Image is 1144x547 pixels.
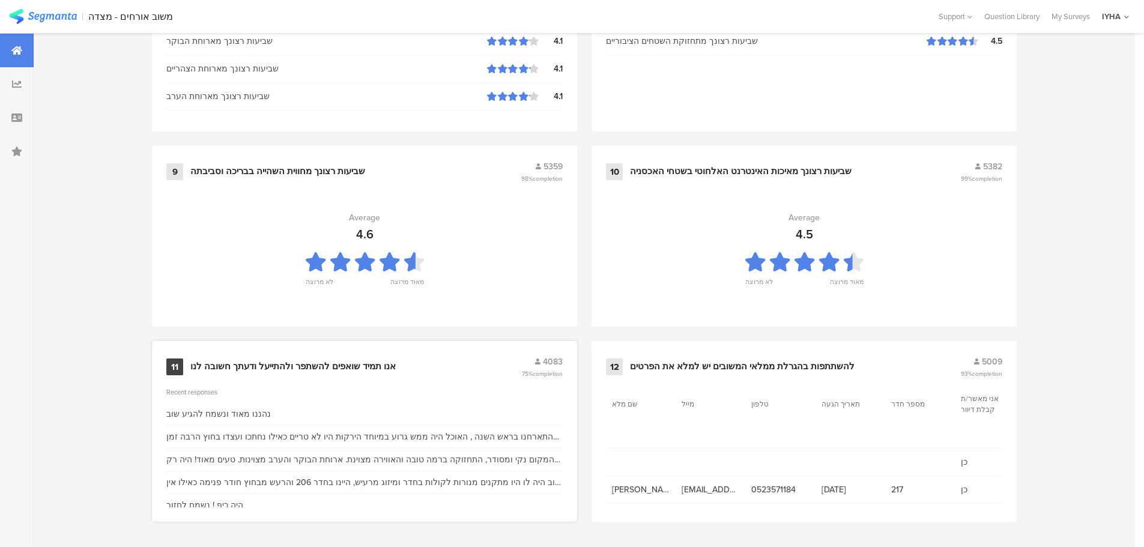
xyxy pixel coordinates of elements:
[356,225,374,243] div: 4.6
[533,174,563,183] span: completion
[166,62,487,75] div: שביעות רצונך מארוחת הצהריים
[606,163,623,180] div: 10
[543,355,563,368] span: 4083
[961,456,1018,468] span: כן
[349,211,380,224] div: Average
[751,483,809,496] span: 0523571184
[166,358,183,375] div: 11
[190,166,365,178] div: שביעות רצונך מחווית השהייה בבריכה וסביבתה
[166,476,563,489] div: טוב היה לו היו מתקנים מנורות לקולות בחדר ומיזוג מרעיש, היינו בחדר 206 והרעש מבחוץ חודר פנימה כאיל...
[612,399,666,409] section: שם מלא
[891,483,949,496] span: 217
[166,387,563,397] div: Recent responses
[306,277,333,294] div: לא מרוצה
[522,369,563,378] span: 75%
[166,499,243,512] div: היה כיף ! נשמח לחזור
[543,160,563,173] span: 5359
[788,211,820,224] div: Average
[961,369,1002,378] span: 93%
[939,7,972,26] div: Support
[983,160,1002,173] span: 5382
[796,225,813,243] div: 4.5
[682,483,739,496] span: [EMAIL_ADDRESS][DOMAIN_NAME]
[961,174,1002,183] span: 99%
[521,174,563,183] span: 98%
[606,358,623,375] div: 12
[533,369,563,378] span: completion
[961,483,1018,496] span: כן
[630,361,855,373] div: להשתתפות בהגרלת ממלאי המשובים יש למלא את הפרטים
[166,163,183,180] div: 9
[972,369,1002,378] span: completion
[539,90,563,103] div: 4.1
[630,166,852,178] div: שביעות רצונך מאיכות האינטרנט האלחוטי בשטחי האכסניה
[822,483,879,496] span: [DATE]
[961,393,1015,415] section: אני מאשר/ת קבלת דיוור
[606,35,927,47] div: שביעות רצונך מתחזוקת השטחים הציבוריים
[982,355,1002,368] span: 5009
[82,10,83,23] div: |
[166,453,563,466] div: המקום נקי ומסודר, התחזוקה ברמה טובה והאווירה מצוינת. ארוחת הבוקר והערב מצוינות. טעים מאוד! היה רק...
[978,11,1046,22] a: Question Library
[1102,11,1121,22] div: IYHA
[166,408,271,420] div: נהננו מאוד ונשמח להגיע שוב
[978,35,1002,47] div: 4.5
[830,277,864,294] div: מאוד מרוצה
[682,399,736,409] section: מייל
[166,35,487,47] div: שביעות רצונך מארוחת הבוקר
[822,399,876,409] section: תאריך הגעה
[891,399,945,409] section: מספר חדר
[539,35,563,47] div: 4.1
[972,174,1002,183] span: completion
[751,399,805,409] section: טלפון
[1046,11,1096,22] a: My Surveys
[539,62,563,75] div: 4.1
[9,9,77,24] img: segmanta logo
[166,431,563,443] div: התארחנו בראש השנה , האוכל היה ממש גרוע במיוחד הירקות היו לא טריים כאילו נחתכו ועצדו בחוץ הרבה זמן...
[612,483,670,496] span: [PERSON_NAME]
[390,277,424,294] div: מאוד מרוצה
[88,11,173,22] div: משוב אורחים - מצדה
[166,90,487,103] div: שביעות רצונך מארוחת הערב
[190,361,396,373] div: אנו תמיד שואפים להשתפר ולהתייעל ודעתך חשובה לנו
[745,277,773,294] div: לא מרוצה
